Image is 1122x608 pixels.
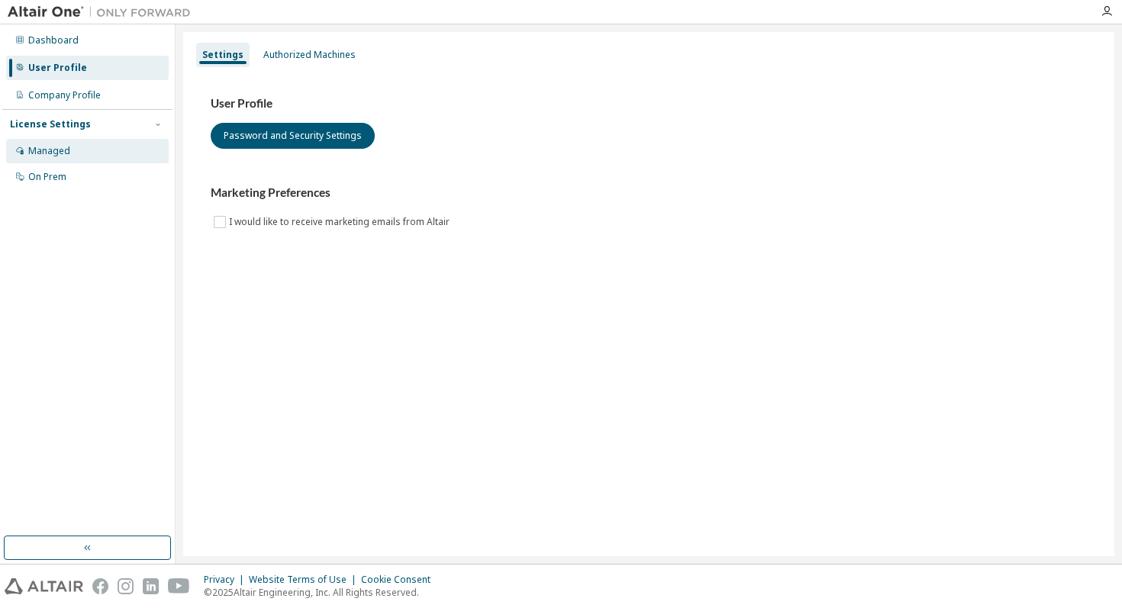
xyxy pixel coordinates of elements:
[28,171,66,183] div: On Prem
[361,574,440,586] div: Cookie Consent
[168,578,190,594] img: youtube.svg
[204,574,249,586] div: Privacy
[5,578,83,594] img: altair_logo.svg
[211,185,1087,201] h3: Marketing Preferences
[92,578,108,594] img: facebook.svg
[263,49,356,61] div: Authorized Machines
[211,96,1087,111] h3: User Profile
[28,62,87,74] div: User Profile
[249,574,361,586] div: Website Terms of Use
[118,578,134,594] img: instagram.svg
[10,118,91,130] div: License Settings
[211,123,375,149] button: Password and Security Settings
[204,586,440,599] p: © 2025 Altair Engineering, Inc. All Rights Reserved.
[8,5,198,20] img: Altair One
[28,145,70,157] div: Managed
[28,89,101,101] div: Company Profile
[143,578,159,594] img: linkedin.svg
[28,34,79,47] div: Dashboard
[202,49,243,61] div: Settings
[229,213,453,231] label: I would like to receive marketing emails from Altair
